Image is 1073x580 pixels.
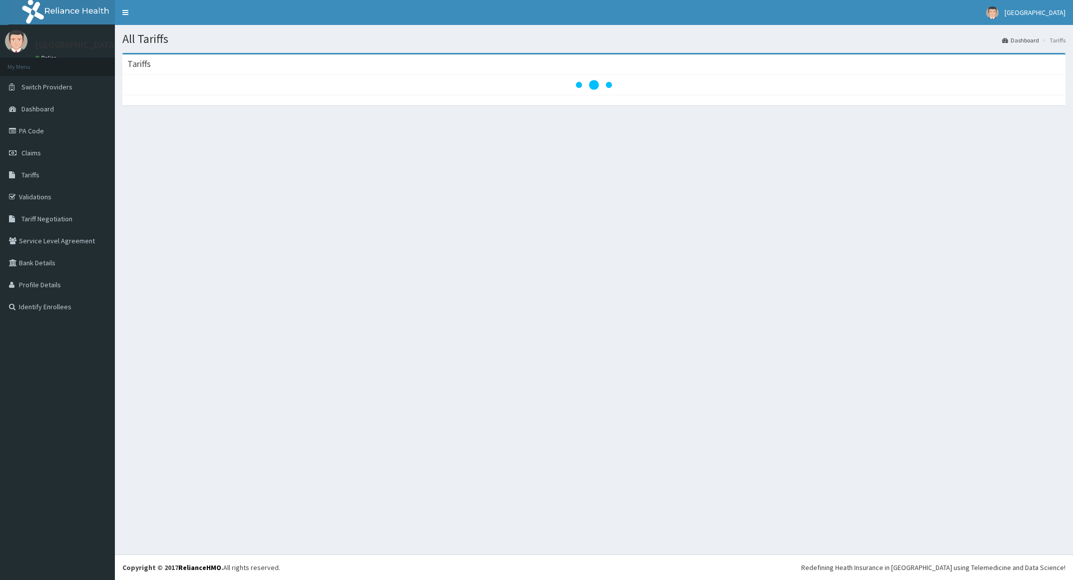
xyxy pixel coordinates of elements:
[21,148,41,157] span: Claims
[574,65,614,105] svg: audio-loading
[986,6,999,19] img: User Image
[1005,8,1066,17] span: [GEOGRAPHIC_DATA]
[1002,36,1039,44] a: Dashboard
[801,563,1066,573] div: Redefining Heath Insurance in [GEOGRAPHIC_DATA] using Telemedicine and Data Science!
[1040,36,1066,44] li: Tariffs
[5,30,27,52] img: User Image
[35,54,59,61] a: Online
[21,214,72,223] span: Tariff Negotiation
[178,563,221,572] a: RelianceHMO
[21,104,54,113] span: Dashboard
[35,40,117,49] p: [GEOGRAPHIC_DATA]
[21,82,72,91] span: Switch Providers
[122,563,223,572] strong: Copyright © 2017 .
[127,59,151,68] h3: Tariffs
[21,170,39,179] span: Tariffs
[115,555,1073,580] footer: All rights reserved.
[122,32,1066,45] h1: All Tariffs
